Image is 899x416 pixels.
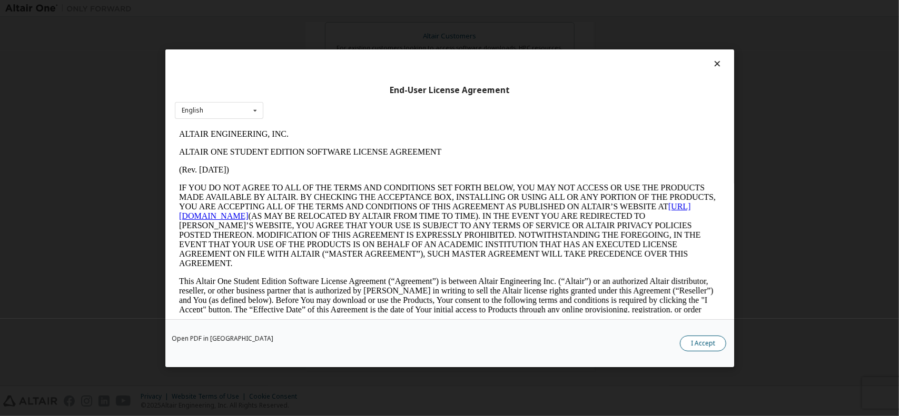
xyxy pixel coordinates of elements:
[4,22,546,32] p: ALTAIR ONE STUDENT EDITION SOFTWARE LICENSE AGREEMENT
[175,85,725,95] div: End-User License Agreement
[4,40,546,49] p: (Rev. [DATE])
[4,58,546,143] p: IF YOU DO NOT AGREE TO ALL OF THE TERMS AND CONDITIONS SET FORTH BELOW, YOU MAY NOT ACCESS OR USE...
[680,335,726,351] button: I Accept
[172,335,273,341] a: Open PDF in [GEOGRAPHIC_DATA]
[4,151,546,199] p: This Altair One Student Edition Software License Agreement (“Agreement”) is between Altair Engine...
[182,107,203,114] div: English
[4,4,546,14] p: ALTAIR ENGINEERING, INC.
[4,77,516,95] a: [URL][DOMAIN_NAME]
